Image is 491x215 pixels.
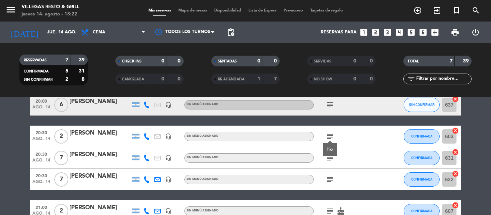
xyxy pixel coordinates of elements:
[178,76,182,81] strong: 0
[161,59,164,64] strong: 0
[452,149,459,156] i: cancel
[22,4,79,11] div: Villegas Resto & Grill
[395,28,404,37] i: looks_4
[5,4,16,15] i: menu
[472,6,480,15] i: search
[65,57,68,62] strong: 7
[274,59,278,64] strong: 0
[353,59,356,64] strong: 0
[452,6,461,15] i: turned_in_not
[430,28,440,37] i: add_box
[314,78,332,81] span: NO SHOW
[226,28,235,37] span: pending_actions
[280,9,307,13] span: Pre-acceso
[383,28,392,37] i: looks_3
[54,151,68,165] span: 7
[307,9,347,13] span: Tarjetas de regalo
[32,158,50,166] span: ago. 14
[452,95,459,103] i: cancel
[65,77,68,82] strong: 2
[404,151,440,165] button: CONFIRMADA
[122,78,144,81] span: CANCELADA
[122,60,142,63] span: CHECK INS
[175,9,211,13] span: Mapa de mesas
[5,4,16,18] button: menu
[326,101,334,109] i: subject
[452,202,459,209] i: cancel
[465,22,486,43] div: LOG OUT
[411,156,432,160] span: CONFIRMADA
[407,28,416,37] i: looks_5
[187,209,219,212] span: Sin menú asignado
[353,76,356,81] strong: 0
[24,78,52,81] span: SIN CONFIRMAR
[32,105,50,113] span: ago. 14
[32,179,50,188] span: ago. 14
[408,60,419,63] span: TOTAL
[211,9,245,13] span: Disponibilidad
[218,78,244,81] span: RE AGENDADA
[32,203,50,211] span: 21:00
[245,9,280,13] span: Lista de Espera
[409,103,435,107] span: SIN CONFIRMAR
[54,172,68,187] span: 7
[145,9,175,13] span: Mis reservas
[32,150,50,158] span: 20:30
[404,172,440,187] button: CONFIRMADA
[69,128,130,138] div: [PERSON_NAME]
[32,136,50,145] span: ago. 14
[82,77,86,82] strong: 8
[407,75,416,83] i: filter_list
[69,150,130,159] div: [PERSON_NAME]
[404,129,440,144] button: CONFIRMADA
[411,177,432,181] span: CONFIRMADA
[22,11,79,18] div: jueves 14. agosto - 18:22
[326,154,334,162] i: subject
[5,24,43,40] i: [DATE]
[452,127,459,134] i: cancel
[187,103,219,106] span: Sin menú asignado
[433,6,441,15] i: exit_to_app
[411,209,432,213] span: CONFIRMADA
[326,132,334,141] i: subject
[165,155,171,161] i: headset_mic
[69,203,130,212] div: [PERSON_NAME]
[463,59,470,64] strong: 39
[69,97,130,106] div: [PERSON_NAME]
[69,172,130,181] div: [PERSON_NAME]
[165,102,171,108] i: headset_mic
[371,28,380,37] i: looks_two
[24,70,49,73] span: CONFIRMADA
[54,98,68,112] span: 6
[452,170,459,177] i: cancel
[32,128,50,136] span: 20:30
[79,57,86,62] strong: 39
[404,98,440,112] button: SIN CONFIRMAR
[165,208,171,214] i: headset_mic
[327,146,333,153] div: fio
[451,28,459,37] span: print
[32,97,50,105] span: 20:00
[257,76,260,81] strong: 1
[411,134,432,138] span: CONFIRMADA
[413,6,422,15] i: add_circle_outline
[326,175,334,184] i: subject
[178,59,182,64] strong: 0
[32,171,50,179] span: 20:30
[274,76,278,81] strong: 7
[370,76,374,81] strong: 0
[359,28,368,37] i: looks_one
[416,75,471,83] input: Filtrar por nombre...
[54,129,68,144] span: 2
[79,69,86,74] strong: 31
[187,135,219,137] span: Sin menú asignado
[218,60,237,63] span: SENTADAS
[314,60,331,63] span: SERVIDAS
[321,30,357,35] span: Reservas para
[257,59,260,64] strong: 0
[161,76,164,81] strong: 0
[187,178,219,181] span: Sin menú asignado
[67,28,75,37] i: arrow_drop_down
[65,69,68,74] strong: 5
[165,133,171,140] i: headset_mic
